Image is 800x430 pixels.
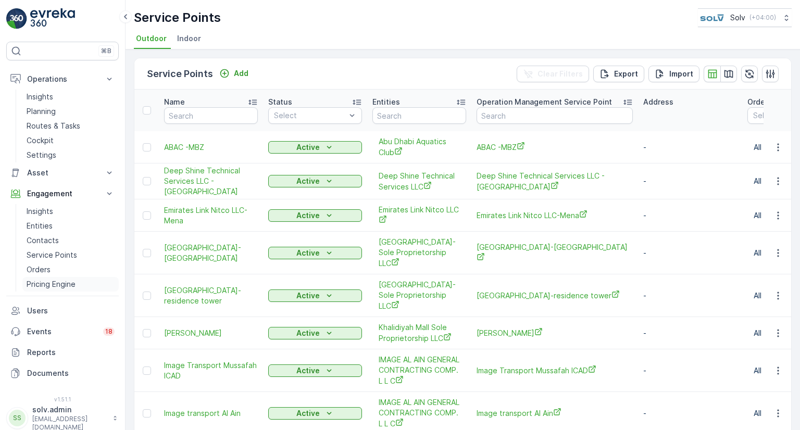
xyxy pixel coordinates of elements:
[101,47,111,55] p: ⌘B
[164,107,258,124] input: Search
[6,69,119,90] button: Operations
[164,408,258,419] span: Image transport Al Ain
[477,327,633,338] span: [PERSON_NAME]
[296,365,320,376] p: Active
[9,410,26,426] div: SS
[477,290,633,301] span: [GEOGRAPHIC_DATA]-residence tower
[27,92,53,102] p: Insights
[274,110,346,121] p: Select
[164,166,258,197] span: Deep Shine Technical Services LLC - [GEOGRAPHIC_DATA]
[477,290,633,301] a: Abu Dhabi Mall-residence tower
[164,205,258,226] span: Emirates Link Nitco LLC-Mena
[379,237,460,269] span: [GEOGRAPHIC_DATA]-Sole Proprietorship LLC
[638,274,742,317] td: -
[143,143,151,151] div: Toggle Row Selected
[268,289,362,302] button: Active
[379,280,460,311] span: [GEOGRAPHIC_DATA]-Sole Proprietorship LLC
[477,408,633,419] a: Image transport Al Ain
[27,235,59,246] p: Contacts
[164,285,258,306] a: Abu Dhabi Mall-residence tower
[27,150,56,160] p: Settings
[477,97,612,107] p: Operation Management Service Point
[27,206,53,217] p: Insights
[27,279,76,289] p: Pricing Engine
[379,171,460,192] a: Deep Shine Technical Services LLC
[379,322,460,344] a: Khalidiyah Mall Sole Proprietorship LLC
[638,131,742,163] td: -
[268,407,362,420] button: Active
[164,142,258,153] a: ABAC -MBZ
[27,221,53,231] p: Entities
[648,66,699,82] button: Import
[372,97,400,107] p: Entities
[477,327,633,338] a: Khalidiyah Mall Abudhabi
[614,69,638,79] p: Export
[296,176,320,186] p: Active
[296,210,320,221] p: Active
[477,107,633,124] input: Search
[268,364,362,377] button: Active
[638,199,742,232] td: -
[164,360,258,381] a: Image Transport Mussafah ICAD
[134,9,221,26] p: Service Points
[730,12,745,23] p: Solv
[379,397,460,429] a: IMAGE AL AIN GENERAL CONTRACTING COMP. L L C
[22,262,119,277] a: Orders
[296,142,320,153] p: Active
[379,136,460,158] span: Abu Dhabi Aquatics Club
[477,210,633,221] a: Emirates Link Nitco LLC-Mena
[164,243,258,263] span: [GEOGRAPHIC_DATA]-[GEOGRAPHIC_DATA]
[27,347,115,358] p: Reports
[268,209,362,222] button: Active
[379,355,460,386] a: IMAGE AL AIN GENERAL CONTRACTING COMP. L L C
[105,327,113,336] p: 18
[147,67,213,81] p: Service Points
[296,290,320,301] p: Active
[22,104,119,119] a: Planning
[6,363,119,384] a: Documents
[30,8,75,29] img: logo_light-DOdMpM7g.png
[177,33,201,44] span: Indoor
[27,168,98,178] p: Asset
[698,8,792,27] button: Solv(+04:00)
[22,133,119,148] a: Cockpit
[234,68,248,79] p: Add
[27,135,54,146] p: Cockpit
[27,121,80,131] p: Routes & Tasks
[698,12,726,23] img: SOLV-Logo.jpg
[164,97,185,107] p: Name
[143,249,151,257] div: Toggle Row Selected
[27,368,115,378] p: Documents
[638,163,742,199] td: -
[268,247,362,259] button: Active
[477,365,633,376] a: Image Transport Mussafah ICAD
[27,264,51,275] p: Orders
[268,97,292,107] p: Status
[22,277,119,292] a: Pricing Engine
[638,232,742,274] td: -
[372,107,466,124] input: Search
[517,66,589,82] button: Clear Filters
[6,162,119,183] button: Asset
[477,242,633,263] a: Abu Dhabi Trade Center-Abu Dhabi Mall
[22,248,119,262] a: Service Points
[143,329,151,337] div: Toggle Row Selected
[638,317,742,349] td: -
[268,175,362,187] button: Active
[296,328,320,338] p: Active
[32,404,107,415] p: solv.admin
[22,119,119,133] a: Routes & Tasks
[268,141,362,154] button: Active
[268,327,362,339] button: Active
[164,166,258,197] a: Deep Shine Technical Services LLC - Yas Island
[22,148,119,162] a: Settings
[6,396,119,402] span: v 1.51.1
[379,205,460,226] a: Emirates Link Nitco LLC
[749,14,776,22] p: ( +04:00 )
[296,248,320,258] p: Active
